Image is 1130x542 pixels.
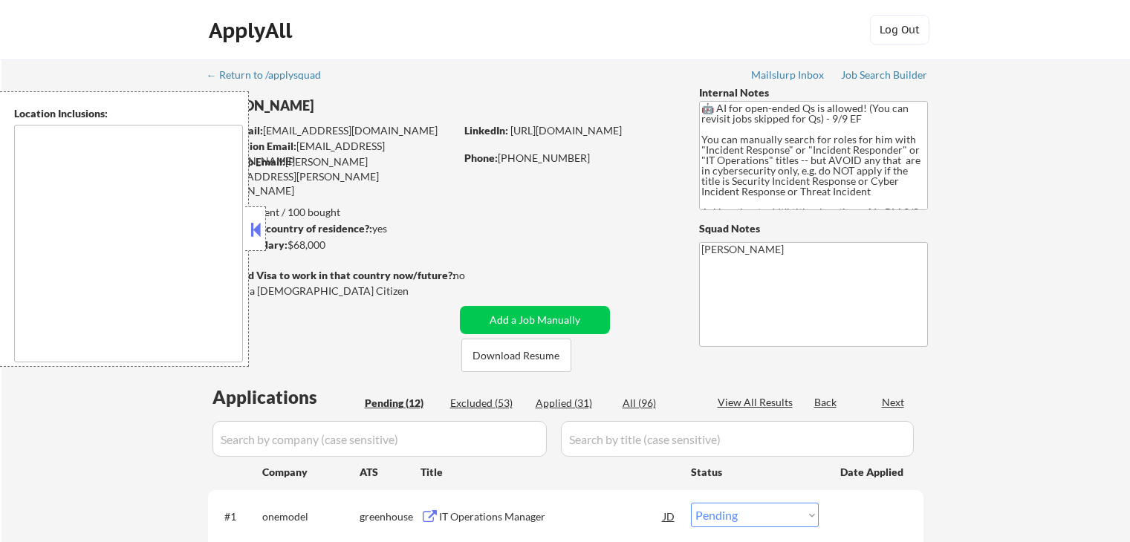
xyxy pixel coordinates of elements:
[209,139,455,168] div: [EMAIL_ADDRESS][DOMAIN_NAME]
[207,70,335,80] div: ← Return to /applysquad
[365,396,439,411] div: Pending (12)
[207,221,450,236] div: yes
[841,70,928,80] div: Job Search Builder
[751,70,825,80] div: Mailslurp Inbox
[208,284,459,298] div: Yes, I am a [DEMOGRAPHIC_DATA] Citizen
[207,205,455,220] div: 31 sent / 100 bought
[450,396,525,411] div: Excluded (53)
[212,388,360,406] div: Applications
[536,396,610,411] div: Applied (31)
[561,421,914,457] input: Search by title (case sensitive)
[207,238,455,252] div: $68,000
[360,465,420,480] div: ATS
[453,268,496,283] div: no
[420,465,677,480] div: Title
[212,421,547,457] input: Search by company (case sensitive)
[207,69,335,84] a: ← Return to /applysquad
[208,269,455,281] strong: Will need Visa to work in that country now/future?:
[208,97,513,115] div: [PERSON_NAME]
[208,154,455,198] div: [PERSON_NAME][EMAIL_ADDRESS][PERSON_NAME][DOMAIN_NAME]
[718,395,797,410] div: View All Results
[464,151,675,166] div: [PHONE_NUMBER]
[224,509,250,524] div: #1
[207,222,372,235] strong: Can work in country of residence?:
[814,395,838,410] div: Back
[699,221,928,236] div: Squad Notes
[662,503,677,529] div: JD
[751,69,825,84] a: Mailslurp Inbox
[209,123,455,138] div: [EMAIL_ADDRESS][DOMAIN_NAME]
[691,458,819,485] div: Status
[262,509,360,524] div: onemodel
[882,395,906,410] div: Next
[623,396,697,411] div: All (96)
[699,85,928,100] div: Internal Notes
[464,124,508,137] strong: LinkedIn:
[262,465,360,480] div: Company
[14,106,243,121] div: Location Inclusions:
[460,306,610,334] button: Add a Job Manually
[461,339,571,372] button: Download Resume
[840,465,906,480] div: Date Applied
[510,124,622,137] a: [URL][DOMAIN_NAME]
[870,15,929,45] button: Log Out
[439,509,663,524] div: IT Operations Manager
[464,151,498,164] strong: Phone:
[360,509,420,524] div: greenhouse
[209,18,296,43] div: ApplyAll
